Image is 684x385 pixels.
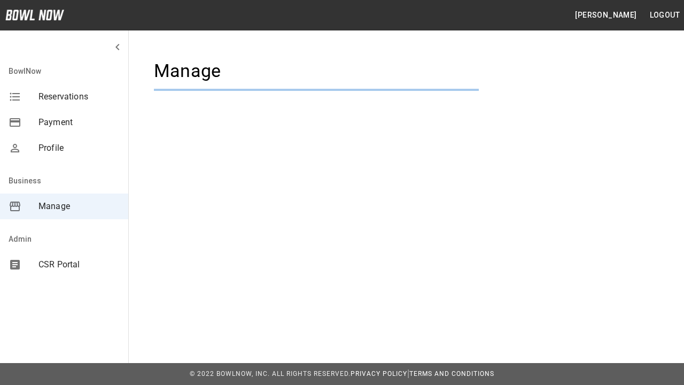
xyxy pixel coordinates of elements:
a: Privacy Policy [351,370,407,378]
span: Reservations [38,90,120,103]
button: [PERSON_NAME] [571,5,641,25]
span: Manage [38,200,120,213]
button: Logout [646,5,684,25]
img: logo [5,10,64,20]
span: Profile [38,142,120,155]
h4: Manage [154,60,479,82]
span: CSR Portal [38,258,120,271]
span: Payment [38,116,120,129]
a: Terms and Conditions [409,370,494,378]
span: © 2022 BowlNow, Inc. All Rights Reserved. [190,370,351,378]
